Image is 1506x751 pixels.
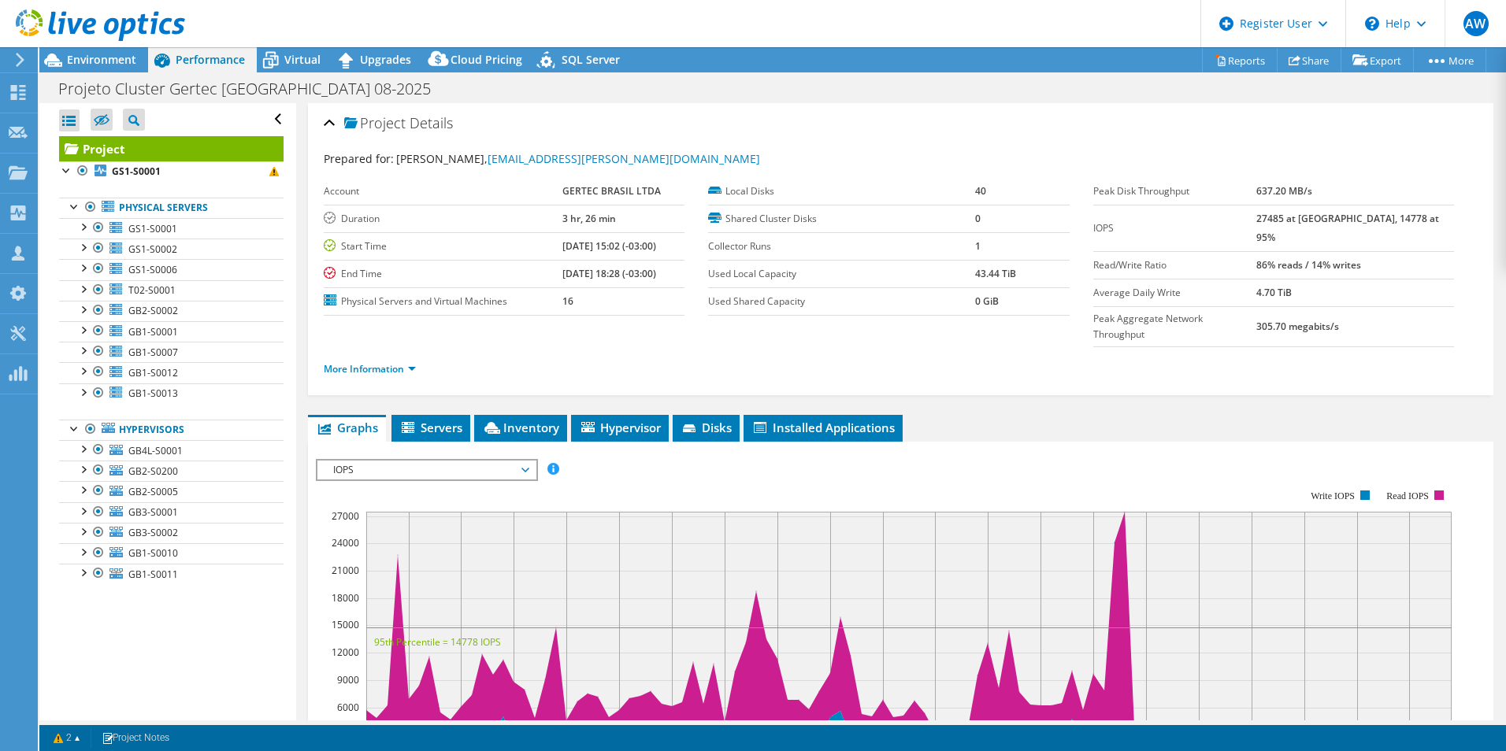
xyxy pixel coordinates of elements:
a: GS1-S0001 [59,161,284,182]
text: 18000 [332,591,359,605]
span: Graphs [316,420,378,435]
b: 4.70 TiB [1256,286,1292,299]
b: 0 GiB [975,294,999,308]
span: GB3-S0002 [128,526,178,539]
span: GS1-S0006 [128,263,177,276]
span: Environment [67,52,136,67]
label: Start Time [324,239,562,254]
text: 12000 [332,646,359,659]
span: GB4L-S0001 [128,444,183,457]
text: 27000 [332,509,359,523]
span: GB2-S0200 [128,464,178,478]
label: Peak Disk Throughput [1093,183,1257,199]
span: Servers [399,420,462,435]
label: End Time [324,266,562,282]
a: GS1-S0002 [59,239,284,259]
span: Project [344,116,406,131]
span: IOPS [325,461,528,479]
span: Disks [681,420,732,435]
label: Collector Runs [708,239,975,254]
span: GS1-S0002 [128,242,177,256]
b: 305.70 megabits/s [1256,320,1339,333]
b: GERTEC BRASIL LTDA [562,184,661,198]
span: GB1-S0011 [128,568,178,581]
label: Used Local Capacity [708,266,975,282]
label: Used Shared Capacity [708,294,975,309]
span: Inventory [482,420,559,435]
label: Peak Aggregate Network Throughput [1093,311,1257,342]
a: Reports [1202,48,1278,72]
span: GB1-S0001 [128,325,178,339]
a: Share [1277,48,1341,72]
span: GB1-S0010 [128,546,178,560]
span: Upgrades [360,52,411,67]
text: 24000 [332,536,359,549]
text: 21000 [332,564,359,577]
a: [EMAIL_ADDRESS][PERSON_NAME][DOMAIN_NAME] [488,151,760,166]
text: 9000 [337,673,359,686]
a: GB3-S0002 [59,523,284,543]
span: GB1-S0007 [128,346,178,359]
a: GB1-S0007 [59,342,284,362]
b: [DATE] 18:28 (-03:00) [562,267,656,280]
label: Account [324,183,562,199]
b: 43.44 TiB [975,267,1016,280]
a: More Information [324,362,416,375]
label: Shared Cluster Disks [708,211,975,227]
label: Average Daily Write [1093,285,1257,301]
b: 1 [975,239,981,253]
label: IOPS [1093,220,1257,236]
span: SQL Server [562,52,620,67]
svg: \n [1365,17,1379,31]
span: Performance [176,52,245,67]
a: T02-S0001 [59,280,284,301]
a: GB1-S0013 [59,383,284,404]
span: T02-S0001 [128,283,176,297]
b: GS1-S0001 [112,165,161,178]
b: 0 [975,212,981,225]
a: GB2-S0200 [59,461,284,481]
span: [PERSON_NAME], [396,151,760,166]
a: Physical Servers [59,198,284,218]
span: Virtual [284,52,321,67]
a: GS1-S0001 [59,218,284,239]
b: [DATE] 15:02 (-03:00) [562,239,656,253]
b: 3 hr, 26 min [562,212,616,225]
a: More [1413,48,1486,72]
span: Details [410,113,453,132]
a: Project [59,136,284,161]
span: AW [1463,11,1489,36]
label: Prepared for: [324,151,394,166]
text: Read IOPS [1386,490,1429,501]
b: 16 [562,294,573,308]
a: GB1-S0001 [59,321,284,342]
a: GB2-S0005 [59,481,284,501]
label: Local Disks [708,183,975,199]
a: GB4L-S0001 [59,440,284,461]
h1: Projeto Cluster Gertec [GEOGRAPHIC_DATA] 08-2025 [51,80,455,98]
b: 27485 at [GEOGRAPHIC_DATA], 14778 at 95% [1256,212,1439,244]
a: Export [1341,48,1414,72]
span: GS1-S0001 [128,222,177,235]
span: GB1-S0012 [128,366,178,379]
a: GB1-S0011 [59,564,284,584]
b: 86% reads / 14% writes [1256,258,1361,272]
b: 637.20 MB/s [1256,184,1312,198]
label: Physical Servers and Virtual Machines [324,294,562,309]
span: Hypervisor [579,420,661,435]
a: Project Notes [91,728,180,748]
span: Cloud Pricing [451,52,522,67]
text: Write IOPS [1311,490,1355,501]
a: GB2-S0002 [59,301,284,321]
a: GB1-S0010 [59,543,284,564]
span: GB2-S0005 [128,485,178,498]
span: GB2-S0002 [128,304,178,317]
text: 15000 [332,618,359,631]
span: GB3-S0001 [128,505,178,519]
b: 40 [975,184,986,198]
a: GB1-S0012 [59,362,284,383]
text: 6000 [337,701,359,714]
span: GB1-S0013 [128,387,178,400]
a: GB3-S0001 [59,502,284,523]
label: Read/Write Ratio [1093,257,1257,273]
